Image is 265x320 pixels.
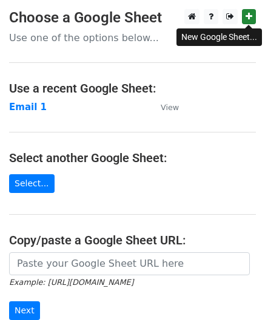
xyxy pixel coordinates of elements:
input: Paste your Google Sheet URL here [9,252,250,275]
small: View [161,103,179,112]
small: Example: [URL][DOMAIN_NAME] [9,278,133,287]
a: View [149,102,179,113]
div: New Google Sheet... [176,28,262,46]
h4: Use a recent Google Sheet: [9,81,256,96]
input: Next [9,301,40,320]
p: Use one of the options below... [9,31,256,44]
h3: Choose a Google Sheet [9,9,256,27]
a: Email 1 [9,102,47,113]
h4: Select another Google Sheet: [9,151,256,165]
a: Select... [9,174,55,193]
h4: Copy/paste a Google Sheet URL: [9,233,256,247]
